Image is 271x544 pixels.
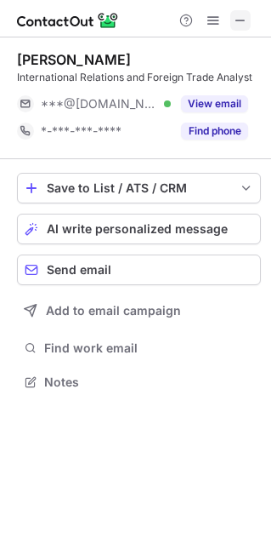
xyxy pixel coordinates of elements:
[17,173,261,203] button: save-profile-one-click
[17,255,261,285] button: Send email
[41,96,158,112] span: ***@[DOMAIN_NAME]
[44,341,254,356] span: Find work email
[47,222,228,236] span: AI write personalized message
[17,336,261,360] button: Find work email
[46,304,181,318] span: Add to email campaign
[17,51,131,68] div: [PERSON_NAME]
[17,214,261,244] button: AI write personalized message
[181,123,248,140] button: Reveal Button
[17,370,261,394] button: Notes
[17,10,119,31] img: ContactOut v5.3.10
[44,375,254,390] span: Notes
[47,181,231,195] div: Save to List / ATS / CRM
[181,95,248,112] button: Reveal Button
[17,295,261,326] button: Add to email campaign
[47,263,111,277] span: Send email
[17,70,261,85] div: International Relations and Foreign Trade Analyst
